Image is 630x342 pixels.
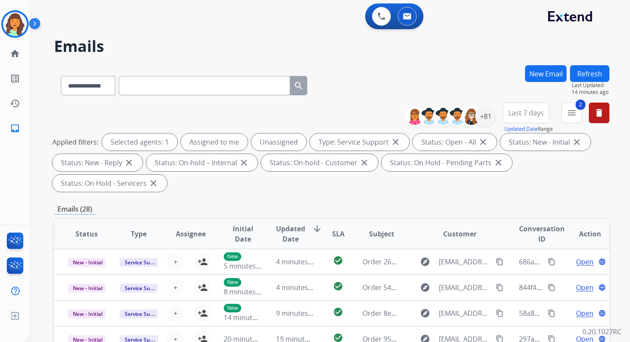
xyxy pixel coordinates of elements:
[359,157,369,168] mat-icon: close
[312,224,322,234] mat-icon: arrow_downward
[420,257,430,267] mat-icon: explore
[276,283,322,292] span: 4 minutes ago
[68,258,108,267] span: New - Initial
[176,229,206,239] span: Assignee
[10,123,20,133] mat-icon: inbox
[54,38,609,55] h2: Emails
[239,157,249,168] mat-icon: close
[120,258,168,267] span: Service Support
[224,261,270,271] span: 5 minutes ago
[598,284,606,291] mat-icon: language
[576,257,594,267] span: Open
[224,313,273,322] span: 14 minutes ago
[496,284,504,291] mat-icon: content_copy
[496,309,504,317] mat-icon: content_copy
[52,154,143,171] div: Status: New - Reply
[52,137,99,147] p: Applied filters:
[390,137,401,147] mat-icon: close
[493,157,504,168] mat-icon: close
[224,224,261,244] span: Initial Date
[167,279,184,296] button: +
[561,103,582,123] button: 2
[251,133,306,151] div: Unassigned
[363,309,513,318] span: Order 8edf8f35-a160-46c7-b13e-23275cb6e581
[413,133,497,151] div: Status: Open - All
[224,278,241,287] p: New
[333,281,343,291] mat-icon: check_circle
[548,284,555,291] mat-icon: content_copy
[68,284,108,293] span: New - Initial
[131,229,147,239] span: Type
[276,257,322,266] span: 4 minutes ago
[508,111,544,115] span: Last 7 days
[582,327,621,337] p: 0.20.1027RC
[68,309,108,318] span: New - Initial
[420,282,430,293] mat-icon: explore
[572,137,582,147] mat-icon: close
[167,305,184,322] button: +
[443,229,477,239] span: Customer
[439,257,491,267] span: [EMAIL_ADDRESS][DOMAIN_NAME]
[576,308,594,318] span: Open
[10,98,20,109] mat-icon: history
[174,308,177,318] span: +
[525,65,567,82] button: New Email
[504,125,553,133] span: Range
[363,283,515,292] span: Order 54127b16-bdac-4690-83fd-e9c28aa0e839
[567,108,577,118] mat-icon: menu
[224,252,241,261] p: New
[198,282,208,293] mat-icon: person_add
[120,284,168,293] span: Service Support
[594,108,604,118] mat-icon: delete
[52,175,167,192] div: Status: On Hold - Servicers
[598,258,606,266] mat-icon: language
[548,258,555,266] mat-icon: content_copy
[381,154,512,171] div: Status: On Hold - Pending Parts
[294,81,304,91] mat-icon: search
[198,257,208,267] mat-icon: person_add
[500,133,591,151] div: Status: New - Initial
[224,304,241,312] p: New
[174,282,177,293] span: +
[519,224,565,244] span: Conversation ID
[576,100,585,110] span: 2
[439,282,491,293] span: [EMAIL_ADDRESS][DOMAIN_NAME]
[224,287,270,297] span: 8 minutes ago
[369,229,394,239] span: Subject
[102,133,177,151] div: Selected agents: 1
[276,309,322,318] span: 9 minutes ago
[310,133,409,151] div: Type: Service Support
[420,308,430,318] mat-icon: explore
[363,257,515,266] span: Order 261cf0b2-2be5-4d68-9619-278d3151e949
[146,154,258,171] div: Status: On-hold – Internal
[332,229,345,239] span: SLA
[496,258,504,266] mat-icon: content_copy
[548,309,555,317] mat-icon: content_copy
[10,48,20,59] mat-icon: home
[10,73,20,84] mat-icon: list_alt
[3,12,27,36] img: avatar
[576,282,594,293] span: Open
[572,82,609,89] span: Last Updated:
[174,257,177,267] span: +
[148,178,159,188] mat-icon: close
[478,137,488,147] mat-icon: close
[75,229,98,239] span: Status
[504,126,538,133] button: Updated Date
[124,157,134,168] mat-icon: close
[333,307,343,317] mat-icon: check_circle
[276,224,305,244] span: Updated Date
[439,308,491,318] span: [EMAIL_ADDRESS][DOMAIN_NAME]
[54,204,96,215] p: Emails (28)
[181,133,248,151] div: Assigned to me
[503,103,549,123] button: Last 7 days
[570,65,609,82] button: Refresh
[261,154,378,171] div: Status: On-hold - Customer
[572,89,609,96] span: 14 minutes ago
[120,309,168,318] span: Service Support
[557,219,609,249] th: Action
[198,308,208,318] mat-icon: person_add
[598,309,606,317] mat-icon: language
[167,253,184,270] button: +
[333,255,343,266] mat-icon: check_circle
